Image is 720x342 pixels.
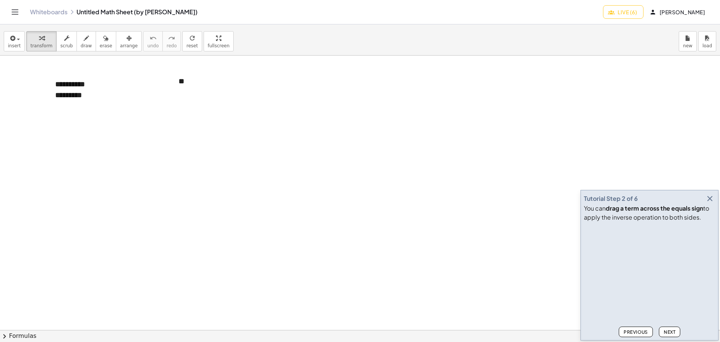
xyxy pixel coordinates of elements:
[624,329,648,335] span: Previous
[60,43,73,48] span: scrub
[9,6,21,18] button: Toggle navigation
[150,34,157,43] i: undo
[664,329,675,335] span: Next
[659,327,680,337] button: Next
[76,31,96,51] button: draw
[4,31,25,51] button: insert
[683,43,693,48] span: new
[702,43,712,48] span: load
[26,31,57,51] button: transform
[147,43,159,48] span: undo
[645,5,711,19] button: [PERSON_NAME]
[81,43,92,48] span: draw
[166,43,177,48] span: redo
[30,43,52,48] span: transform
[584,194,638,203] div: Tutorial Step 2 of 6
[100,43,112,48] span: erase
[96,31,116,51] button: erase
[609,9,637,15] span: Live (6)
[116,31,142,51] button: arrange
[651,9,705,15] span: [PERSON_NAME]
[162,31,181,51] button: redoredo
[619,327,653,337] button: Previous
[168,34,175,43] i: redo
[679,31,697,51] button: new
[603,5,643,19] button: Live (6)
[208,43,229,48] span: fullscreen
[189,34,196,43] i: refresh
[143,31,163,51] button: undoundo
[120,43,138,48] span: arrange
[30,8,67,16] a: Whiteboards
[182,31,202,51] button: refreshreset
[606,204,703,212] b: drag a term across the equals sign
[56,31,77,51] button: scrub
[204,31,234,51] button: fullscreen
[8,43,21,48] span: insert
[698,31,716,51] button: load
[584,204,715,222] div: You can to apply the inverse operation to both sides.
[186,43,198,48] span: reset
